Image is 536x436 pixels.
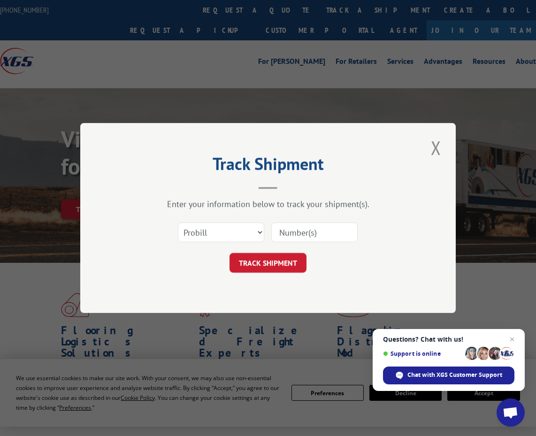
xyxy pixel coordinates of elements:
[383,350,462,357] span: Support is online
[230,253,306,273] button: TRACK SHIPMENT
[383,336,514,343] span: Questions? Chat with us!
[407,371,502,379] span: Chat with XGS Customer Support
[127,199,409,209] div: Enter your information below to track your shipment(s).
[127,157,409,175] h2: Track Shipment
[383,367,514,384] span: Chat with XGS Customer Support
[428,135,444,161] button: Close modal
[271,222,358,242] input: Number(s)
[497,398,525,427] a: Open chat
